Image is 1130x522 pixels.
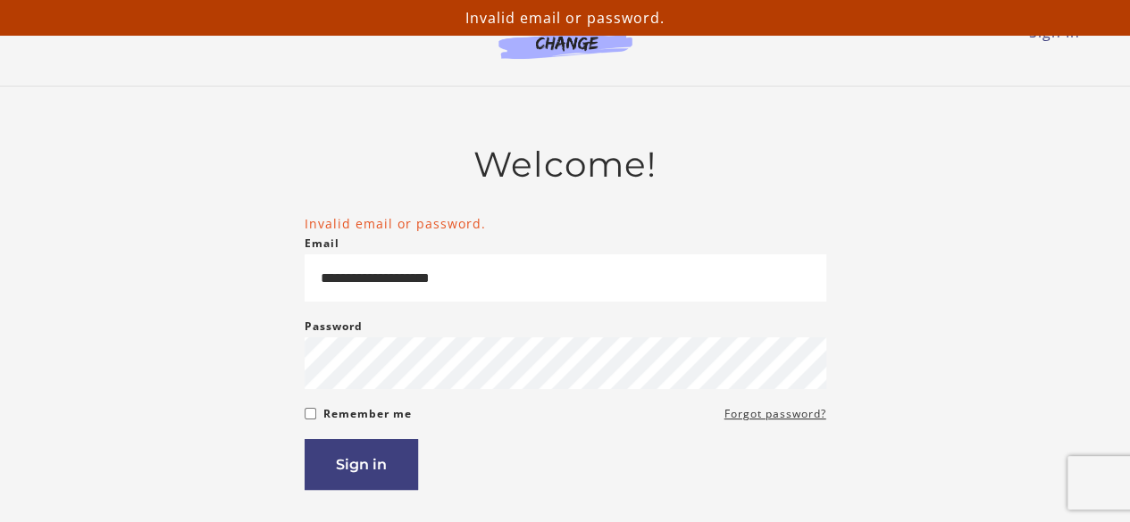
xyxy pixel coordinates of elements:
h2: Welcome! [305,144,826,186]
label: Remember me [323,403,412,425]
button: Sign in [305,439,418,490]
label: Password [305,316,363,337]
a: Forgot password? [724,403,826,425]
p: Invalid email or password. [7,7,1123,29]
li: Invalid email or password. [305,214,826,233]
img: Agents of Change Logo [480,18,651,59]
label: Email [305,233,339,254]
